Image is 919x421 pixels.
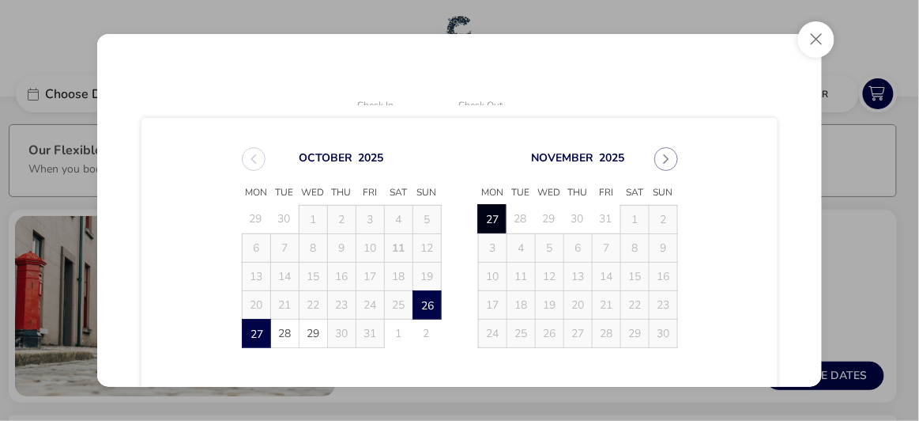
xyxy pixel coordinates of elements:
td: 11 [507,262,535,290]
td: 11 [384,233,412,262]
td: 30 [649,319,677,347]
td: 25 [507,319,535,347]
td: 16 [649,262,677,290]
td: 8 [299,233,327,262]
td: 3 [356,205,384,233]
button: Choose Year [599,150,624,165]
button: Close [798,21,834,58]
td: 6 [242,233,270,262]
td: 1 [299,205,327,233]
span: Thu [563,181,592,205]
td: 25 [384,290,412,319]
span: Sun [649,181,677,205]
td: 13 [242,262,270,290]
span: Mon [478,181,507,205]
span: 27 [243,320,271,348]
td: 18 [384,262,412,290]
span: Sat [384,181,412,205]
td: 14 [592,262,620,290]
td: 23 [327,290,356,319]
td: 28 [507,205,535,233]
button: Next Month [654,147,678,171]
span: Tue [507,181,535,205]
span: Mon [242,181,270,205]
td: 2 [649,205,677,233]
td: 1 [620,205,649,233]
span: Wed [535,181,563,205]
td: 22 [620,290,649,319]
td: 17 [478,290,507,319]
td: 29 [535,205,563,233]
td: 29 [242,205,270,233]
td: 29 [299,319,327,347]
td: 16 [327,262,356,290]
span: Fri [592,181,620,205]
td: 26 [535,319,563,347]
td: 15 [299,262,327,290]
td: 31 [356,319,384,347]
td: 12 [535,262,563,290]
td: 5 [412,205,441,233]
td: 5 [535,233,563,262]
td: 27 [478,205,507,233]
p: Check In [357,101,436,112]
td: 8 [620,233,649,262]
td: 30 [563,205,592,233]
td: 24 [478,319,507,347]
td: 23 [649,290,677,319]
td: 1 [384,319,412,347]
td: 14 [270,262,299,290]
button: Choose Month [299,150,353,165]
td: 15 [620,262,649,290]
td: 10 [356,233,384,262]
span: Sun [412,181,441,205]
span: Sat [620,181,649,205]
td: 7 [592,233,620,262]
td: 30 [270,205,299,233]
td: 28 [270,319,299,347]
span: Wed [299,181,327,205]
span: Tue [270,181,299,205]
td: 17 [356,262,384,290]
td: 28 [592,319,620,347]
td: 10 [478,262,507,290]
span: 28 [271,320,299,347]
button: Choose Year [359,150,384,165]
td: 30 [327,319,356,347]
td: 12 [412,233,441,262]
td: 2 [412,319,441,347]
span: 26 [414,292,442,320]
td: 26 [412,290,441,319]
td: 27 [242,319,270,347]
td: 19 [535,290,563,319]
td: 13 [563,262,592,290]
span: Thu [327,181,356,205]
td: 9 [649,233,677,262]
p: Check Out [458,101,537,112]
td: 3 [478,233,507,262]
span: Fri [356,181,384,205]
td: 22 [299,290,327,319]
td: 6 [563,233,592,262]
td: 19 [412,262,441,290]
td: 9 [327,233,356,262]
td: 27 [563,319,592,347]
td: 7 [270,233,299,262]
td: 4 [507,233,535,262]
td: 21 [270,290,299,319]
td: 4 [384,205,412,233]
span: 29 [299,320,327,347]
td: 31 [592,205,620,233]
td: 2 [327,205,356,233]
td: 20 [242,290,270,319]
button: Choose Month [531,150,593,165]
div: Choose Date [228,128,692,367]
td: 20 [563,290,592,319]
td: 24 [356,290,384,319]
td: 29 [620,319,649,347]
td: 18 [507,290,535,319]
td: 21 [592,290,620,319]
